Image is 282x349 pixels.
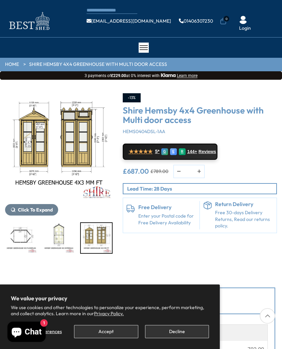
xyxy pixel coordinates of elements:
a: Enter your Postal code for Free Delivery Availability [138,213,196,226]
span: Click To Expand [18,207,53,213]
h3: Shire Hemsby 4x4 Greenhouse with Multi door access [123,106,277,125]
a: 0 [220,18,227,25]
del: £789.00 [150,169,168,174]
button: Click To Expand [5,204,58,216]
div: -13% [123,93,141,102]
h2: We value your privacy [11,295,209,301]
inbox-online-store-chat: Shopify online store chat [5,322,48,344]
img: logo [5,10,52,32]
p: We use cookies and other technologies to personalize your experience, perform marketing, and coll... [11,304,209,317]
button: Decline [145,325,209,338]
h6: Return Delivery [215,201,273,207]
span: Reviews [198,149,216,154]
a: ★★★★★ 5* G E R 144+ Reviews [123,144,217,160]
span: 144+ [187,149,197,154]
p: Free 30-days Delivery Returns, Read our returns policy. [215,209,273,229]
a: 01406307230 [179,19,213,23]
a: [EMAIL_ADDRESS][DOMAIN_NAME] [87,19,171,23]
img: HemsbyGreenhouse4x3FLOORPLAN_935d8d5c-db31-4b68-a940-79abb0d4a7ab_200x200.jpg [6,223,37,253]
span: HEMS0404DSL-1AA [123,128,165,134]
span: ★★★★★ [129,148,152,155]
img: HemsbyGreenhouse4x3MMFT_47686ca6-076f-4b17-b877-79f0a1ad28dc_200x200.jpg [81,223,112,253]
span: 0 [224,16,229,22]
div: 7 / 7 [80,222,113,254]
a: HOME [5,61,19,68]
div: G [161,148,168,155]
div: 7 / 7 [5,93,113,216]
img: Shire Hemsby 4x4 Greenhouse with Multi door access - Best Shed [5,93,113,201]
div: R [179,148,186,155]
h6: Free Delivery [138,204,196,210]
img: User Icon [239,16,247,24]
a: Privacy Policy. [94,310,124,317]
div: 6 / 7 [43,222,75,254]
button: Accept [74,325,138,338]
div: E [170,148,177,155]
ins: £687.00 [123,168,149,175]
div: 5 / 7 [5,222,38,254]
a: Login [239,25,251,32]
a: Shire Hemsby 4x4 Greenhouse with Multi door access [29,61,167,68]
img: HemsbyGreenhouse4x3INTERNALS_fdb894ab-08d3-458c-ab2b-52df13ff3529_200x200.jpg [43,223,74,253]
p: Lead Time: 28 Days [127,185,277,192]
